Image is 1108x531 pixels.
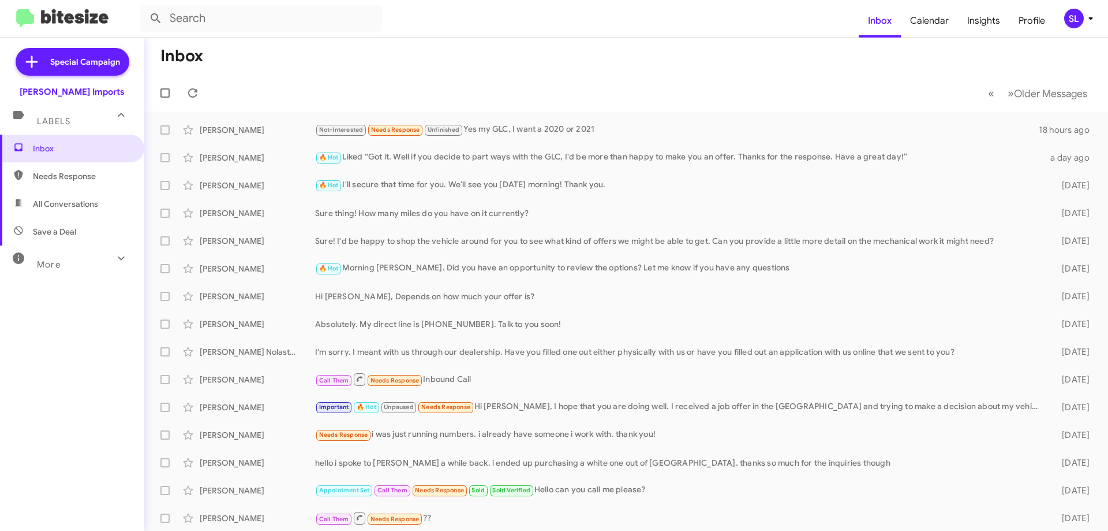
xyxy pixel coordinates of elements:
[377,487,407,494] span: Call Them
[859,4,901,38] a: Inbox
[1039,124,1099,136] div: 18 hours ago
[160,47,203,65] h1: Inbox
[1043,485,1099,496] div: [DATE]
[315,346,1043,358] div: I'm sorry. I meant with us through our dealership. Have you filled one out either physically with...
[200,263,315,274] div: [PERSON_NAME]
[33,226,76,237] span: Save a Deal
[200,124,315,136] div: [PERSON_NAME]
[200,207,315,219] div: [PERSON_NAME]
[315,428,1043,441] div: i was just running numbers. i already have someone i work with. thank you!
[319,487,370,494] span: Appointment Set
[415,487,464,494] span: Needs Response
[1043,346,1099,358] div: [DATE]
[958,4,1009,38] a: Insights
[200,318,315,330] div: [PERSON_NAME]
[33,170,131,182] span: Needs Response
[140,5,382,32] input: Search
[200,402,315,413] div: [PERSON_NAME]
[319,265,339,272] span: 🔥 Hot
[315,291,1043,302] div: Hi [PERSON_NAME], Depends on how much your offer is?
[315,511,1043,525] div: ??
[982,81,1094,105] nav: Page navigation example
[371,126,420,133] span: Needs Response
[1043,374,1099,385] div: [DATE]
[200,152,315,164] div: [PERSON_NAME]
[315,179,1043,192] div: I'll secure that time for you. We'll see you [DATE] morning! Thank you.
[319,431,368,439] span: Needs Response
[1043,291,1099,302] div: [DATE]
[357,403,376,411] span: 🔥 Hot
[200,374,315,385] div: [PERSON_NAME]
[1014,87,1087,100] span: Older Messages
[981,81,1001,105] button: Previous
[315,457,1043,469] div: hello i spoke to [PERSON_NAME] a while back. i ended up purchasing a white one out of [GEOGRAPHIC...
[1043,235,1099,247] div: [DATE]
[200,235,315,247] div: [PERSON_NAME]
[1043,180,1099,191] div: [DATE]
[1043,429,1099,441] div: [DATE]
[315,123,1039,136] div: Yes my GLC, I want a 2020 or 2021
[33,198,98,210] span: All Conversations
[20,86,125,98] div: [PERSON_NAME] Imports
[200,291,315,302] div: [PERSON_NAME]
[200,429,315,441] div: [PERSON_NAME]
[1043,263,1099,274] div: [DATE]
[370,377,420,384] span: Needs Response
[319,403,349,411] span: Important
[1043,457,1099,469] div: [DATE]
[33,143,131,154] span: Inbox
[315,262,1043,275] div: Morning [PERSON_NAME]. Did you have an opportunity to review the options? Let me know if you have...
[319,181,339,189] span: 🔥 Hot
[315,484,1043,497] div: Hello can you call me please?
[319,377,349,384] span: Call Them
[1043,513,1099,524] div: [DATE]
[315,318,1043,330] div: Absolutely. My direct line is [PHONE_NUMBER]. Talk to you soon!
[1043,152,1099,164] div: a day ago
[1043,318,1099,330] div: [DATE]
[37,116,70,127] span: Labels
[315,235,1043,247] div: Sure! I'd be happy to shop the vehicle around for you to see what kind of offers we might be able...
[421,403,470,411] span: Needs Response
[200,457,315,469] div: [PERSON_NAME]
[37,259,61,270] span: More
[1043,207,1099,219] div: [DATE]
[1064,9,1084,28] div: SL
[1009,4,1054,38] a: Profile
[200,485,315,496] div: [PERSON_NAME]
[1043,402,1099,413] div: [DATE]
[315,151,1043,164] div: Liked “Got it. Well if you decide to part ways with the GLC, I'd be more than happy to make you a...
[16,48,129,76] a: Special Campaign
[1054,9,1095,28] button: SL
[1001,81,1094,105] button: Next
[319,515,349,523] span: Call Them
[50,56,120,68] span: Special Campaign
[200,346,315,358] div: [PERSON_NAME] Nolastname120711837
[319,126,364,133] span: Not-Interested
[384,403,414,411] span: Unpaused
[200,513,315,524] div: [PERSON_NAME]
[492,487,530,494] span: Sold Verified
[315,372,1043,387] div: Inbound Call
[315,207,1043,219] div: Sure thing! How many miles do you have on it currently?
[901,4,958,38] a: Calendar
[370,515,420,523] span: Needs Response
[200,180,315,191] div: [PERSON_NAME]
[428,126,459,133] span: Unfinished
[988,86,994,101] span: «
[471,487,485,494] span: Sold
[315,400,1043,414] div: Hi [PERSON_NAME], I hope that you are doing well. I received a job offer in the [GEOGRAPHIC_DATA]...
[1008,86,1014,101] span: »
[319,154,339,161] span: 🔥 Hot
